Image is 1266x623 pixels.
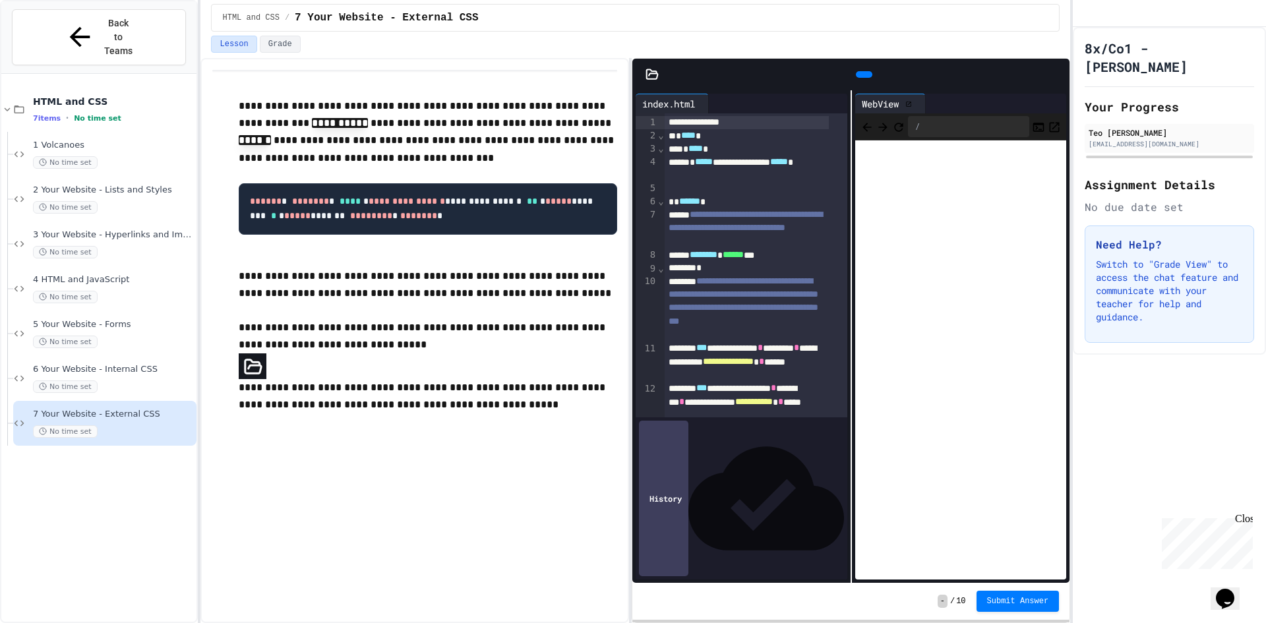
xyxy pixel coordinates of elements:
p: Switch to "Grade View" to access the chat feature and communicate with your teacher for help and ... [1096,258,1243,324]
span: 7 items [33,114,61,123]
span: 7 Your Website - External CSS [33,409,194,420]
div: No due date set [1085,199,1254,215]
button: Grade [260,36,301,53]
span: No time set [33,291,98,303]
span: HTML and CSS [222,13,279,23]
span: HTML and CSS [33,96,194,107]
span: Back to Teams [103,16,134,58]
span: 7 Your Website - External CSS [295,10,478,26]
span: / [285,13,289,23]
h2: Your Progress [1085,98,1254,116]
div: Chat with us now!Close [5,5,91,84]
div: Teo [PERSON_NAME] [1089,127,1250,138]
h1: 8x/Co1 - [PERSON_NAME] [1085,39,1254,76]
span: No time set [33,246,98,258]
span: No time set [74,114,121,123]
span: 2 Your Website - Lists and Styles [33,185,194,196]
button: Lesson [211,36,256,53]
span: • [66,113,69,123]
h2: Assignment Details [1085,175,1254,194]
iframe: chat widget [1211,570,1253,610]
span: No time set [33,201,98,214]
span: 6 Your Website - Internal CSS [33,364,194,375]
h3: Need Help? [1096,237,1243,252]
span: No time set [33,156,98,169]
span: No time set [33,425,98,438]
span: 4 HTML and JavaScript [33,274,194,285]
span: No time set [33,336,98,348]
button: Back to Teams [12,9,186,65]
span: 1 Volcanoes [33,140,194,151]
iframe: chat widget [1157,513,1253,569]
span: No time set [33,380,98,393]
span: 3 Your Website - Hyperlinks and Images [33,229,194,241]
span: 5 Your Website - Forms [33,319,194,330]
div: [EMAIL_ADDRESS][DOMAIN_NAME] [1089,139,1250,149]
